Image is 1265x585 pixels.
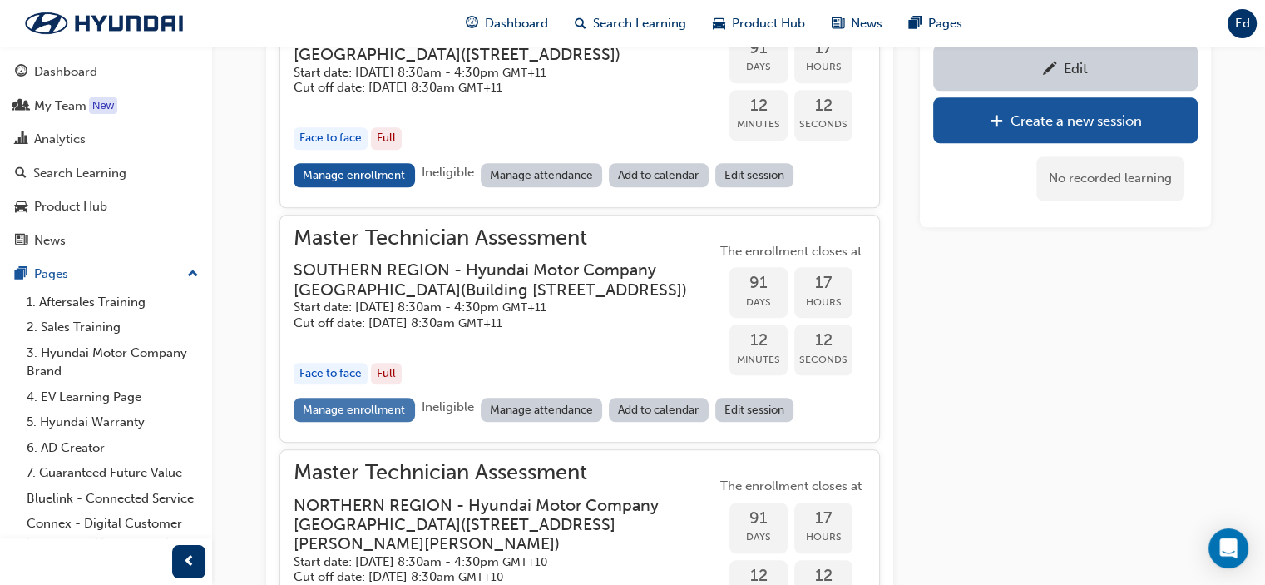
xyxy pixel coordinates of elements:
span: 17 [794,39,852,58]
a: Analytics [7,124,205,155]
a: news-iconNews [818,7,896,41]
span: Search Learning [593,14,686,33]
span: Pages [928,14,962,33]
h5: Start date: [DATE] 8:30am - 4:30pm [294,554,689,570]
span: Australian Eastern Daylight Time GMT+11 [502,66,546,80]
div: Full [371,127,402,150]
span: pages-icon [15,267,27,282]
span: 91 [729,39,788,58]
div: Edit [1064,60,1088,77]
span: search-icon [575,13,586,34]
span: Australian Eastern Standard Time GMT+10 [502,555,547,569]
span: Days [729,57,788,77]
span: The enrollment closes at [716,242,866,261]
button: Master Technician AssessmentSOUTHERN REGION - Hyundai Motor Company [GEOGRAPHIC_DATA](Building [S... [294,229,866,429]
a: Create a new session [933,97,1198,143]
a: My Team [7,91,205,121]
a: Edit session [715,398,794,422]
a: News [7,226,205,256]
a: Connex - Digital Customer Experience Management [20,511,205,555]
span: Seconds [794,115,852,134]
a: Add to calendar [609,398,709,422]
span: car-icon [713,13,725,34]
span: plus-icon [990,114,1004,131]
div: News [34,231,66,250]
a: Manage enrollment [294,163,415,187]
span: search-icon [15,166,27,181]
span: people-icon [15,99,27,114]
a: 5. Hyundai Warranty [20,409,205,435]
span: Seconds [794,350,852,369]
a: 4. EV Learning Page [20,384,205,410]
a: Dashboard [7,57,205,87]
div: Pages [34,265,68,284]
a: Search Learning [7,158,205,189]
span: 12 [729,331,788,350]
h3: SOUTHERN REGION - Hyundai Motor Company [GEOGRAPHIC_DATA] ( Building [STREET_ADDRESS] ) [294,260,689,300]
div: Create a new session [1011,112,1142,129]
a: Bluelink - Connected Service [20,486,205,512]
span: 12 [794,97,852,116]
div: Dashboard [34,62,97,82]
a: Manage attendance [481,398,603,422]
span: 91 [729,509,788,528]
span: Master Technician Assessment [294,229,716,248]
div: Full [371,363,402,385]
a: 3. Hyundai Motor Company Brand [20,340,205,384]
h5: Cut off date: [DATE] 8:30am [294,315,689,331]
span: Australian Eastern Daylight Time GMT+11 [458,81,502,95]
span: Ineligible [422,399,474,414]
button: Pages [7,259,205,290]
h5: Start date: [DATE] 8:30am - 4:30pm [294,65,689,81]
a: Manage attendance [481,163,603,187]
span: 17 [794,509,852,528]
a: 1. Aftersales Training [20,290,205,315]
div: My Team [34,97,86,116]
div: Face to face [294,363,368,385]
a: 7. Guaranteed Future Value [20,460,205,486]
span: Minutes [729,115,788,134]
button: DashboardMy TeamAnalyticsSearch LearningProduct HubNews [7,53,205,259]
h3: NORTHERN REGION - Hyundai Motor Company [GEOGRAPHIC_DATA] ( [STREET_ADDRESS][PERSON_NAME][PERSON_... [294,496,689,554]
span: Days [729,293,788,312]
h5: Cut off date: [DATE] 8:30am [294,80,689,96]
img: Trak [8,6,200,41]
span: up-icon [187,264,199,285]
span: pencil-icon [1043,62,1057,78]
h5: Start date: [DATE] 8:30am - 4:30pm [294,300,689,315]
span: prev-icon [183,552,195,573]
span: Hours [794,528,852,547]
span: chart-icon [15,132,27,147]
div: Product Hub [34,197,107,216]
span: Australian Eastern Standard Time GMT+10 [458,570,503,584]
a: Edit session [715,163,794,187]
span: guage-icon [466,13,478,34]
span: News [851,14,882,33]
div: Open Intercom Messenger [1208,528,1248,568]
a: 2. Sales Training [20,315,205,340]
span: Master Technician Assessment [294,464,716,483]
a: search-iconSearch Learning [561,7,699,41]
span: Dashboard [485,14,548,33]
button: Ed [1228,9,1257,38]
span: news-icon [832,13,844,34]
span: Australian Eastern Daylight Time GMT+11 [502,300,546,315]
span: guage-icon [15,65,27,80]
span: 12 [794,331,852,350]
span: Ineligible [422,165,474,180]
h5: Cut off date: [DATE] 8:30am [294,569,689,585]
a: pages-iconPages [896,7,976,41]
div: No recorded learning [1036,156,1184,201]
a: Add to calendar [609,163,709,187]
span: The enrollment closes at [716,477,866,496]
span: Minutes [729,350,788,369]
a: Edit [933,45,1198,91]
a: 6. AD Creator [20,435,205,461]
a: car-iconProduct Hub [699,7,818,41]
div: Search Learning [33,164,126,183]
span: Hours [794,293,852,312]
span: 17 [794,274,852,293]
span: Days [729,528,788,547]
